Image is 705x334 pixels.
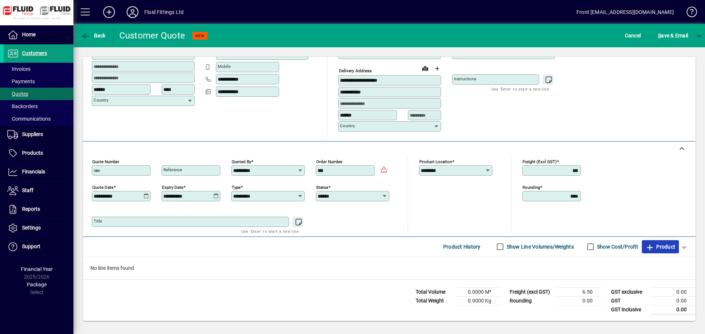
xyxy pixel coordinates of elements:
[4,181,73,200] a: Staff
[162,184,183,190] mat-label: Expiry date
[651,287,695,296] td: 0.00
[412,296,456,305] td: Total Weight
[97,5,121,19] button: Add
[73,29,114,42] app-page-header-button: Back
[4,125,73,144] a: Suppliers
[4,88,73,100] a: Quotes
[316,184,328,190] mat-label: Status
[4,26,73,44] a: Home
[7,66,30,72] span: Invoices
[7,91,28,97] span: Quotes
[316,159,343,164] mat-label: Order number
[232,159,251,164] mat-label: Quoted by
[646,241,675,253] span: Product
[557,296,601,305] td: 0.00
[195,33,205,38] span: NEW
[681,1,696,25] a: Knowledge Base
[4,238,73,256] a: Support
[218,64,231,69] mat-label: Mobile
[607,305,651,314] td: GST inclusive
[79,29,108,42] button: Back
[4,144,73,162] a: Products
[7,78,35,84] span: Payments
[92,159,119,164] mat-label: Quote number
[642,240,679,253] button: Product
[456,296,500,305] td: 0.0000 Kg
[22,50,47,56] span: Customers
[4,200,73,219] a: Reports
[654,29,692,42] button: Save & Email
[94,219,102,224] mat-label: Title
[4,63,73,75] a: Invoices
[22,169,45,175] span: Financials
[658,30,688,41] span: ave & Email
[163,167,182,172] mat-label: Reference
[144,6,184,18] div: Fluid Fittings Ltd
[419,62,431,74] a: View on map
[523,159,557,164] mat-label: Freight (excl GST)
[454,76,476,81] mat-label: Instructions
[506,287,557,296] td: Freight (excl GST)
[232,184,241,190] mat-label: Type
[505,243,574,250] label: Show Line Volumes/Weights
[4,75,73,88] a: Payments
[119,30,185,41] div: Customer Quote
[81,33,106,38] span: Back
[412,287,456,296] td: Total Volume
[4,113,73,125] a: Communications
[22,206,40,212] span: Reports
[22,225,41,231] span: Settings
[557,287,601,296] td: 6.50
[4,100,73,113] a: Backorders
[607,296,651,305] td: GST
[22,243,40,249] span: Support
[241,227,299,235] mat-hint: Use 'Enter' to start a new line
[651,296,695,305] td: 0.00
[22,131,43,137] span: Suppliers
[576,6,674,18] div: Front [EMAIL_ADDRESS][DOMAIN_NAME]
[94,98,108,103] mat-label: Country
[27,282,47,287] span: Package
[456,287,500,296] td: 0.0000 M³
[596,243,638,250] label: Show Cost/Profit
[506,296,557,305] td: Rounding
[491,85,549,93] mat-hint: Use 'Enter' to start a new line
[523,184,540,190] mat-label: Rounding
[121,5,144,19] button: Profile
[22,32,36,37] span: Home
[4,219,73,237] a: Settings
[7,116,51,122] span: Communications
[658,33,661,38] span: S
[440,240,484,253] button: Product History
[22,187,33,193] span: Staff
[22,150,43,156] span: Products
[4,163,73,181] a: Financials
[443,241,481,253] span: Product History
[651,305,695,314] td: 0.00
[7,103,38,109] span: Backorders
[21,266,53,272] span: Financial Year
[625,30,641,41] span: Cancel
[623,29,643,42] button: Cancel
[340,123,355,128] mat-label: Country
[431,63,443,74] button: Choose address
[607,287,651,296] td: GST exclusive
[83,257,695,279] div: No line items found
[419,159,452,164] mat-label: Product location
[92,184,113,190] mat-label: Quote date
